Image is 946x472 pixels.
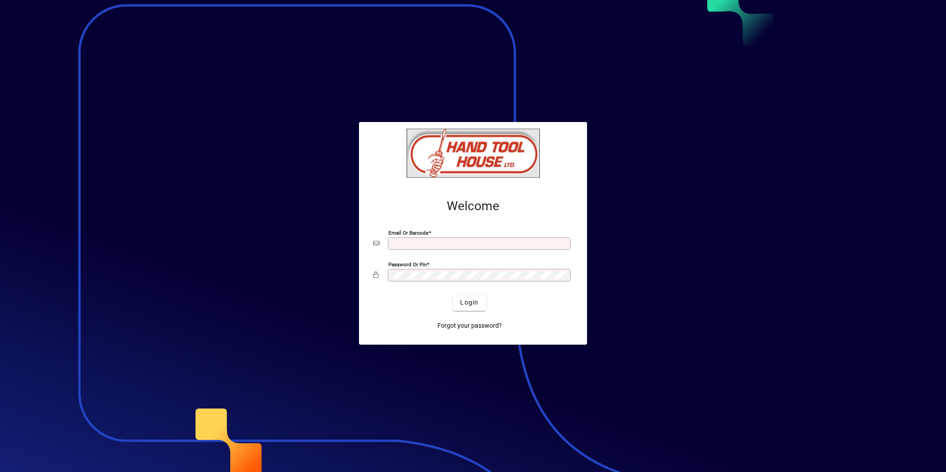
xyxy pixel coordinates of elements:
a: Forgot your password? [434,318,506,334]
mat-label: Email or Barcode [388,229,428,236]
span: Forgot your password? [437,321,502,330]
h2: Welcome [373,199,573,214]
button: Login [453,295,485,311]
span: Login [460,298,478,307]
mat-label: Password or Pin [388,261,427,267]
